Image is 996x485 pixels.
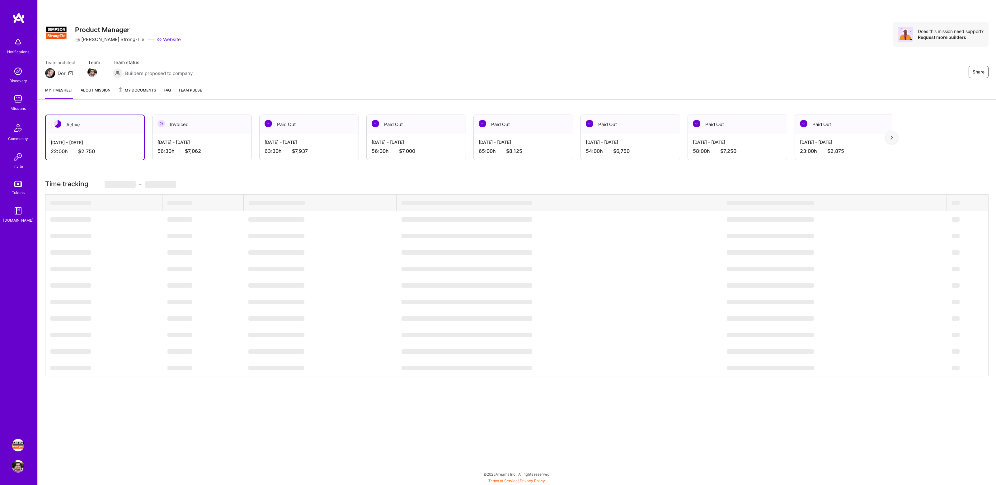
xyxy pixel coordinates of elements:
img: right [890,135,893,140]
span: ‌ [402,267,532,271]
div: Community [8,135,28,142]
span: ‌ [248,283,304,288]
span: ‌ [727,201,814,205]
div: 56:30 h [157,148,247,154]
span: ‌ [248,250,304,255]
div: Paid Out [367,115,466,134]
span: ‌ [402,250,532,255]
span: ‌ [167,366,192,370]
span: ‌ [167,217,192,222]
span: ‌ [952,267,960,271]
span: ‌ [952,201,960,205]
span: ‌ [727,300,814,304]
span: ‌ [50,349,91,354]
img: Paid Out [479,120,486,127]
span: $7,062 [185,148,201,154]
i: icon Mail [68,71,73,76]
span: $8,125 [506,148,522,154]
span: ‌ [167,201,192,205]
span: ‌ [402,283,532,288]
div: [DATE] - [DATE] [479,139,568,145]
i: icon CompanyGray [75,37,80,42]
span: ‌ [402,201,532,205]
span: ‌ [50,201,91,205]
span: ‌ [50,366,91,370]
span: Team status [113,59,193,66]
span: ‌ [402,316,532,321]
span: ‌ [727,217,814,222]
span: - [105,180,176,188]
img: User Avatar [12,460,24,473]
span: ‌ [249,201,305,205]
div: Dor [58,70,66,77]
a: User Avatar [10,460,26,473]
a: My Documents [118,87,156,99]
span: ‌ [50,300,91,304]
h3: Product Manager [75,26,181,34]
div: Missions [11,105,26,112]
span: ‌ [402,234,532,238]
a: Simpson Strong-Tie: Product Manager [10,439,26,451]
div: Request more builders [918,34,984,40]
span: ‌ [727,234,814,238]
img: bell [12,36,24,49]
span: ‌ [727,349,814,354]
a: Website [157,36,181,43]
img: Company Logo [45,22,68,44]
span: Team [88,59,100,66]
span: ‌ [50,234,91,238]
img: Simpson Strong-Tie: Product Manager [12,439,24,451]
a: Team Member Avatar [88,67,96,78]
span: ‌ [167,234,192,238]
img: teamwork [12,93,24,105]
div: Discovery [9,78,27,84]
a: My timesheet [45,87,73,99]
div: 65:00 h [479,148,568,154]
img: Builders proposed to company [113,68,123,78]
div: Tokens [12,189,25,196]
span: ‌ [105,181,136,188]
span: Team architect [45,59,76,66]
span: ‌ [248,217,304,222]
span: ‌ [248,349,304,354]
a: Team Pulse [178,87,202,99]
span: ‌ [727,333,814,337]
span: ‌ [248,333,304,337]
div: [DOMAIN_NAME] [3,217,33,224]
span: ‌ [402,349,532,354]
img: Community [11,120,26,135]
span: Team Pulse [178,88,202,92]
span: ‌ [167,250,192,255]
span: $7,000 [399,148,415,154]
span: ‌ [952,366,960,370]
span: ‌ [727,366,814,370]
div: Active [46,115,144,134]
span: Builders proposed to company [125,70,193,77]
img: logo [12,12,25,24]
span: ‌ [50,283,91,288]
span: ‌ [952,217,960,222]
div: 54:00 h [586,148,675,154]
img: guide book [12,205,24,217]
span: ‌ [727,250,814,255]
div: 22:00 h [51,148,139,155]
span: Share [973,69,984,75]
span: ‌ [402,366,532,370]
span: ‌ [50,217,91,222]
span: ‌ [952,316,960,321]
div: [DATE] - [DATE] [693,139,782,145]
img: Paid Out [693,120,700,127]
button: Share [969,66,989,78]
span: $2,875 [827,148,844,154]
img: Invoiced [157,120,165,127]
div: Paid Out [795,115,894,134]
div: Does this mission need support? [918,28,984,34]
span: ‌ [248,366,304,370]
div: 56:00 h [372,148,461,154]
span: ‌ [952,250,960,255]
span: $7,937 [292,148,308,154]
div: [DATE] - [DATE] [157,139,247,145]
span: ‌ [248,300,304,304]
div: 58:00 h [693,148,782,154]
span: ‌ [50,333,91,337]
